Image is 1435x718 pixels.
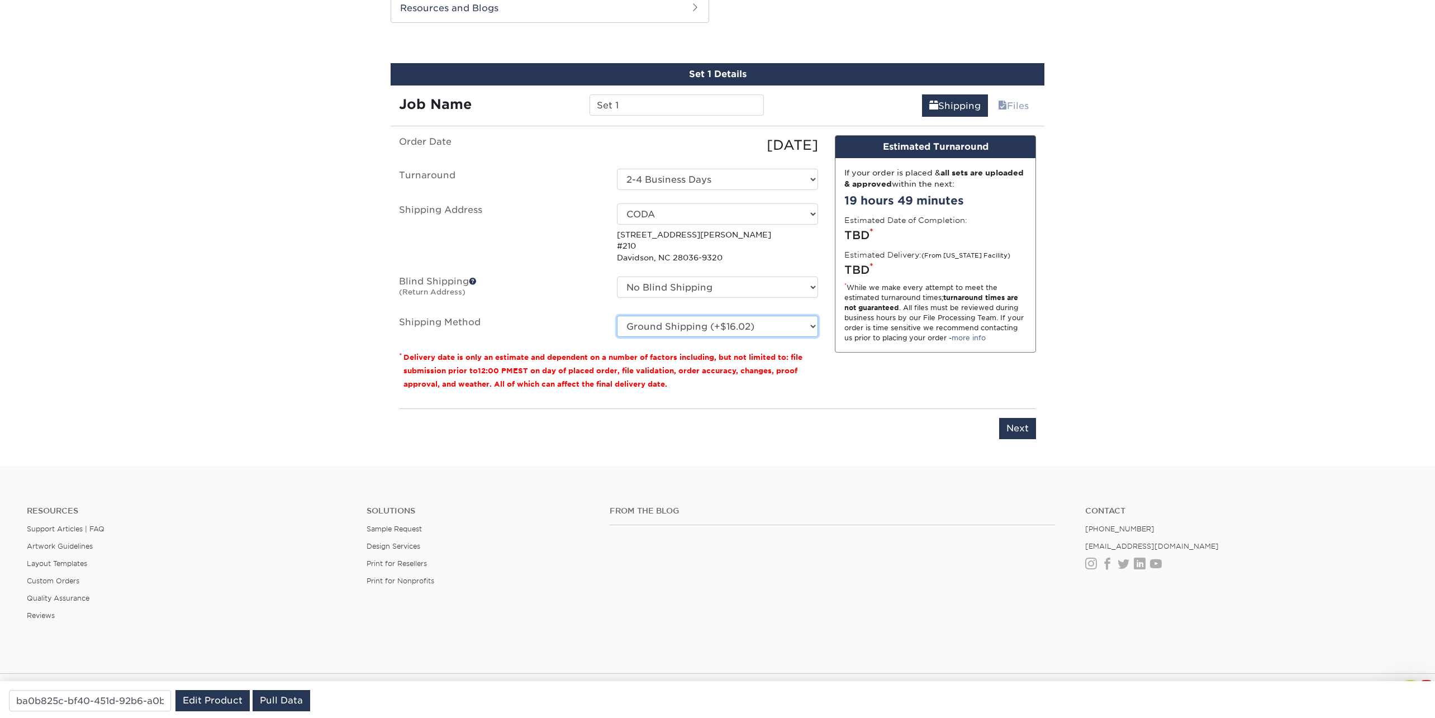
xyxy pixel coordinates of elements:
[27,506,350,516] h4: Resources
[1085,542,1219,550] a: [EMAIL_ADDRESS][DOMAIN_NAME]
[991,94,1036,117] a: Files
[399,288,465,296] small: (Return Address)
[399,96,472,112] strong: Job Name
[617,229,818,263] p: [STREET_ADDRESS][PERSON_NAME] #210 Davidson, NC 28036-9320
[610,506,1055,516] h4: From the Blog
[844,261,1027,278] div: TBD
[367,559,427,568] a: Print for Resellers
[929,101,938,111] span: shipping
[590,94,763,116] input: Enter a job name
[1085,506,1408,516] a: Contact
[175,690,250,711] a: Edit Product
[367,577,434,585] a: Print for Nonprofits
[844,283,1027,343] div: While we make every attempt to meet the estimated turnaround times; . All files must be reviewed ...
[27,594,89,602] a: Quality Assurance
[1085,525,1154,533] a: [PHONE_NUMBER]
[844,215,967,226] label: Estimated Date of Completion:
[999,418,1036,439] input: Next
[921,252,1010,259] small: (From [US_STATE] Facility)
[844,249,1010,260] label: Estimated Delivery:
[27,611,55,620] a: Reviews
[391,169,609,190] label: Turnaround
[1397,680,1424,707] iframe: Intercom live chat
[478,367,513,375] span: 12:00 PM
[391,63,1044,85] div: Set 1 Details
[403,353,802,388] small: Delivery date is only an estimate and dependent on a number of factors including, but not limited...
[391,135,609,155] label: Order Date
[835,136,1035,158] div: Estimated Turnaround
[27,559,87,568] a: Layout Templates
[391,203,609,263] label: Shipping Address
[1420,680,1433,689] span: 11
[367,506,592,516] h4: Solutions
[27,525,104,533] a: Support Articles | FAQ
[391,316,609,337] label: Shipping Method
[952,334,986,342] a: more info
[998,101,1007,111] span: files
[922,94,988,117] a: Shipping
[367,525,422,533] a: Sample Request
[844,192,1027,209] div: 19 hours 49 minutes
[391,277,609,302] label: Blind Shipping
[253,690,310,711] a: Pull Data
[844,167,1027,190] div: If your order is placed & within the next:
[609,135,826,155] div: [DATE]
[844,293,1018,312] strong: turnaround times are not guaranteed
[367,542,420,550] a: Design Services
[27,577,79,585] a: Custom Orders
[27,542,93,550] a: Artwork Guidelines
[844,227,1027,244] div: TBD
